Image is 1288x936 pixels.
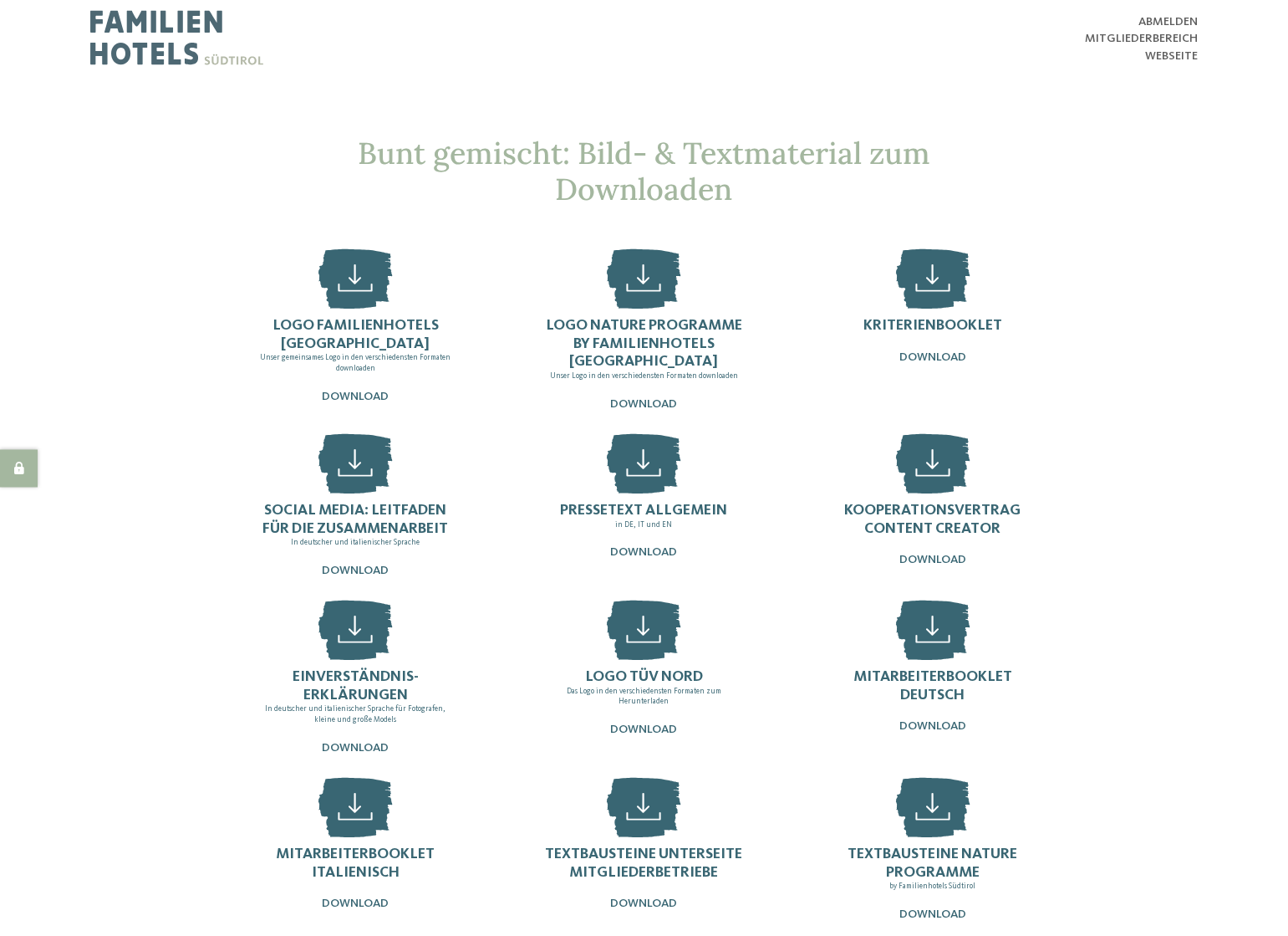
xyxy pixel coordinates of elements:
[222,601,488,755] a: Einverständnis-erklärungen In deutscher und italienischer Sprache für Fotografen, kleine und groß...
[832,882,1032,893] p: by Familienhotels Südtirol
[276,846,435,880] span: Mitarbeiterbooklet Italienisch
[560,503,727,518] span: Pressetext allgemein
[272,318,439,351] span: Logo Familienhotels [GEOGRAPHIC_DATA]
[1138,16,1198,28] span: abmelden
[899,720,966,732] span: Download
[256,353,456,374] p: Unser gemeinsames Logo in den verschiedensten Formaten downloaden
[853,669,1012,703] span: Mitarbeiterbooklet Deutsch
[322,742,389,754] span: Download
[863,318,1002,333] span: Kriterienbooklet
[610,724,677,735] span: Download
[293,669,419,703] span: Einverständnis-erklärungen
[560,520,727,531] p: in DE, IT und EN
[899,908,966,920] span: Download
[899,351,966,363] span: Download
[1085,33,1198,46] a: Mitgliederbereich
[1138,16,1198,29] a: abmelden
[585,669,703,684] span: Logo TÜV Nord
[848,846,1017,880] span: Textbausteine Nature Programme
[222,778,488,922] a: Mitarbeiterbooklet Italienisch Download
[222,249,488,412] a: Logo Familienhotels [GEOGRAPHIC_DATA] Unser gemeinsames Logo in den verschiedensten Formaten down...
[800,601,1066,755] a: Mitarbeiterbooklet Deutsch Download
[358,134,930,208] span: Bunt gemischt: Bild- & Textmaterial zum Downloaden
[610,898,677,909] span: Download
[322,565,389,576] span: Download
[262,503,448,536] span: Social Media: Leitfaden für die Zusammenarbeit
[322,898,389,909] span: Download
[1145,50,1198,62] span: Webseite
[610,546,677,558] span: Download
[256,538,456,549] p: In deutscher und italienischer Sprache
[544,687,744,708] p: Das Logo in den verschiedensten Formaten zum Herunterladen
[545,846,742,880] span: Textbausteine Unterseite Mitgliederbetriebe
[511,601,776,755] a: Logo TÜV Nord Das Logo in den verschiedensten Formaten zum Herunterladen Download
[544,371,744,382] p: Unser Logo in den verschiedensten Formaten downloaden
[511,778,776,922] a: Textbausteine Unterseite Mitgliederbetriebe Download
[899,554,966,565] span: Download
[800,778,1066,922] a: Textbausteine Nature Programme by Familienhotels Südtirol Download
[610,398,677,410] span: Download
[256,704,456,725] p: In deutscher und italienischer Sprache für Fotografen, kleine und große Models
[511,434,776,578] a: Pressetext allgemein in DE, IT und EN Download
[511,249,776,412] a: Logo Nature Programme by Familienhotels [GEOGRAPHIC_DATA] Unser Logo in den verschiedensten Forma...
[1085,33,1198,44] span: Mitgliederbereich
[800,434,1066,578] a: Kooperationsvertrag Content Creator Download
[800,249,1066,412] a: Kriterienbooklet Download
[1145,50,1198,64] a: Webseite
[546,318,742,369] span: Logo Nature Programme by Familienhotels [GEOGRAPHIC_DATA]
[844,503,1021,536] span: Kooperationsvertrag Content Creator
[222,434,488,578] a: Social Media: Leitfaden für die Zusammenarbeit In deutscher und italienischer Sprache Download
[322,391,389,402] span: Download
